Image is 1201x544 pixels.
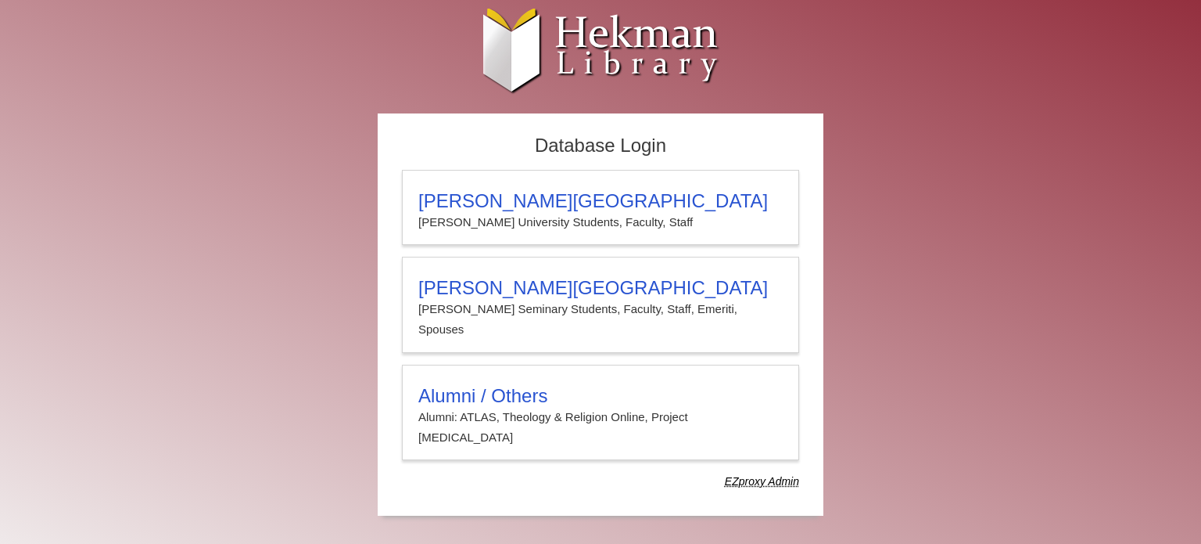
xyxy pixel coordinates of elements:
h3: Alumni / Others [418,385,783,407]
summary: Alumni / OthersAlumni: ATLAS, Theology & Religion Online, Project [MEDICAL_DATA] [418,385,783,449]
h3: [PERSON_NAME][GEOGRAPHIC_DATA] [418,277,783,299]
a: [PERSON_NAME][GEOGRAPHIC_DATA][PERSON_NAME] Seminary Students, Faculty, Staff, Emeriti, Spouses [402,257,799,353]
dfn: Use Alumni login [725,475,799,488]
p: [PERSON_NAME] University Students, Faculty, Staff [418,212,783,232]
p: [PERSON_NAME] Seminary Students, Faculty, Staff, Emeriti, Spouses [418,299,783,340]
h3: [PERSON_NAME][GEOGRAPHIC_DATA] [418,190,783,212]
h2: Database Login [394,130,807,162]
p: Alumni: ATLAS, Theology & Religion Online, Project [MEDICAL_DATA] [418,407,783,449]
a: [PERSON_NAME][GEOGRAPHIC_DATA][PERSON_NAME] University Students, Faculty, Staff [402,170,799,245]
